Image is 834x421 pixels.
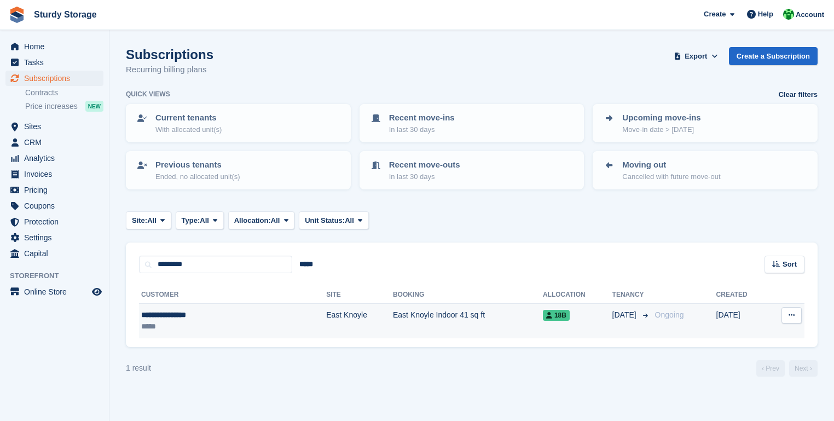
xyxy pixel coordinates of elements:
p: Recurring billing plans [126,64,213,76]
span: Capital [24,246,90,261]
span: Account [796,9,824,20]
a: Create a Subscription [729,47,818,65]
a: menu [5,246,103,261]
a: menu [5,284,103,299]
span: CRM [24,135,90,150]
span: Storefront [10,270,109,281]
th: Tenancy [612,286,651,304]
span: Analytics [24,151,90,166]
span: Site: [132,215,147,226]
span: Pricing [24,182,90,198]
a: Moving out Cancelled with future move-out [594,152,816,188]
p: Upcoming move-ins [622,112,700,124]
a: Recent move-outs In last 30 days [361,152,583,188]
img: Simon Sturdy [783,9,794,20]
span: Settings [24,230,90,245]
p: Current tenants [155,112,222,124]
span: All [200,215,209,226]
p: Recent move-ins [389,112,455,124]
a: Contracts [25,88,103,98]
span: Invoices [24,166,90,182]
span: Online Store [24,284,90,299]
span: Subscriptions [24,71,90,86]
th: Customer [139,286,326,304]
span: Type: [182,215,200,226]
div: NEW [85,101,103,112]
img: stora-icon-8386f47178a22dfd0bd8f6a31ec36ba5ce8667c1dd55bd0f319d3a0aa187defe.svg [9,7,25,23]
nav: Page [754,360,820,377]
div: 1 result [126,362,151,374]
td: East Knoyle [326,304,393,338]
h6: Quick views [126,89,170,99]
span: Sites [24,119,90,134]
p: Move-in date > [DATE] [622,124,700,135]
a: Upcoming move-ins Move-in date > [DATE] [594,105,816,141]
a: menu [5,182,103,198]
span: Sort [783,259,797,270]
p: In last 30 days [389,171,460,182]
th: Allocation [543,286,612,304]
a: Next [789,360,818,377]
a: Price increases NEW [25,100,103,112]
span: Create [704,9,726,20]
span: 18B [543,310,570,321]
span: All [147,215,157,226]
a: menu [5,230,103,245]
td: [DATE] [716,304,767,338]
h1: Subscriptions [126,47,213,62]
span: Coupons [24,198,90,214]
a: menu [5,135,103,150]
a: menu [5,166,103,182]
a: menu [5,39,103,54]
span: Tasks [24,55,90,70]
span: Price increases [25,101,78,112]
p: Cancelled with future move-out [622,171,720,182]
p: Previous tenants [155,159,240,171]
p: With allocated unit(s) [155,124,222,135]
a: Recent move-ins In last 30 days [361,105,583,141]
button: Type: All [176,211,224,229]
span: All [345,215,354,226]
p: Moving out [622,159,720,171]
a: menu [5,55,103,70]
span: Export [685,51,707,62]
span: [DATE] [612,309,639,321]
a: Clear filters [778,89,818,100]
span: Home [24,39,90,54]
span: All [271,215,280,226]
a: Current tenants With allocated unit(s) [127,105,350,141]
a: menu [5,151,103,166]
th: Created [716,286,767,304]
a: Previous [756,360,785,377]
span: Help [758,9,773,20]
a: menu [5,71,103,86]
p: In last 30 days [389,124,455,135]
a: menu [5,198,103,214]
th: Booking [393,286,543,304]
span: Ongoing [655,310,684,319]
span: Protection [24,214,90,229]
a: Sturdy Storage [30,5,101,24]
th: Site [326,286,393,304]
span: Allocation: [234,215,271,226]
span: Unit Status: [305,215,345,226]
p: Recent move-outs [389,159,460,171]
a: Preview store [90,285,103,298]
p: Ended, no allocated unit(s) [155,171,240,182]
a: Previous tenants Ended, no allocated unit(s) [127,152,350,188]
button: Export [672,47,720,65]
a: menu [5,119,103,134]
a: menu [5,214,103,229]
button: Site: All [126,211,171,229]
button: Unit Status: All [299,211,368,229]
td: East Knoyle Indoor 41 sq ft [393,304,543,338]
button: Allocation: All [228,211,295,229]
